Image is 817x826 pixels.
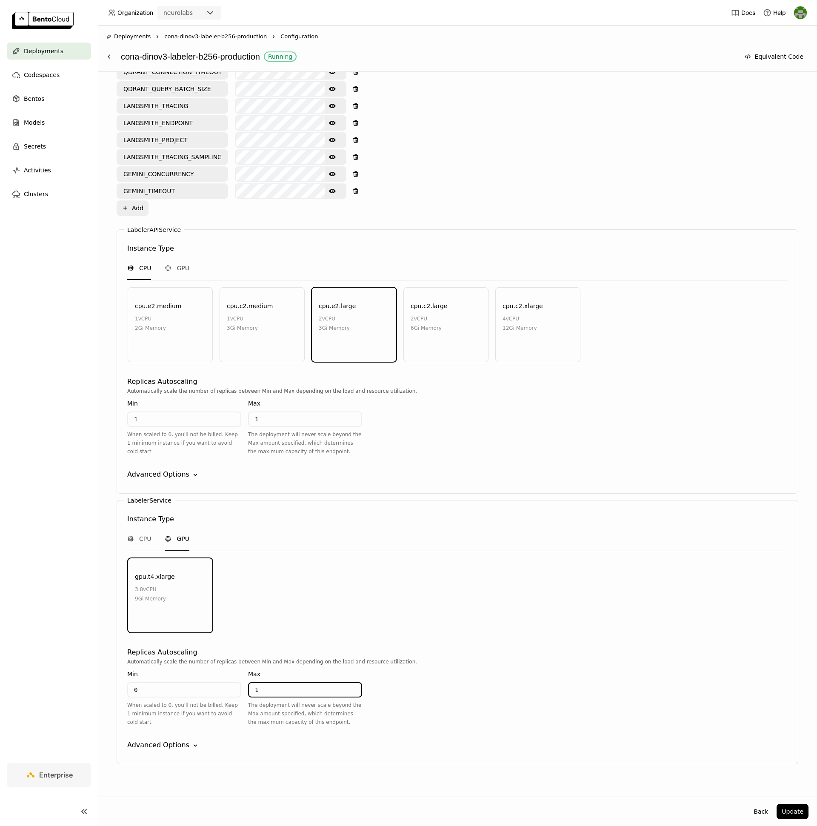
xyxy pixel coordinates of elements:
[127,647,197,657] div: Replicas Autoscaling
[7,66,91,83] a: Codespaces
[329,103,336,109] svg: Show password text
[329,154,336,160] svg: Show password text
[7,90,91,107] a: Bentos
[117,133,227,147] input: Key
[117,116,227,130] input: Key
[248,430,362,456] div: The deployment will never scale beyond the Max amount specified, which determines the maximum cap...
[329,188,336,194] svg: Show password text
[411,314,442,323] div: 2 vCPU
[741,9,755,17] span: Docs
[127,430,241,456] div: When scaled to 0, you'll not be billed. Keep 1 minimum instance if you want to avoid cold start
[24,46,63,56] span: Deployments
[127,387,788,395] div: Automatically scale the number of replicas between Min and Max depending on the load and resource...
[194,9,194,17] input: Selected neurolabs.
[139,534,151,543] span: CPU
[128,287,213,362] div: cpu.e2.medium1vCPU2Gi Memory
[503,301,543,311] div: cpu.c2.xlarge
[127,514,174,524] div: Instance Type
[24,94,44,104] span: Bentos
[325,167,340,181] button: Show password text
[24,117,45,128] span: Models
[24,70,60,80] span: Codespaces
[191,471,200,479] svg: Down
[135,314,166,323] div: 1 vCPU
[164,32,267,41] span: cona-dinov3-labeler-b256-production
[7,763,91,787] a: Enterprise
[117,9,153,17] span: Organization
[748,804,773,819] button: Back
[128,558,213,633] div: gpu.t4.xlarge3.8vCPU9Gi Memory
[127,469,788,480] div: Advanced Options
[325,150,340,164] button: Show password text
[325,116,340,130] button: Show password text
[329,120,336,126] svg: Show password text
[114,32,151,41] span: Deployments
[311,287,397,362] div: cpu.e2.large2vCPU3Gi Memory
[106,32,151,41] div: Deployments
[177,534,189,543] span: GPU
[127,243,174,254] div: Instance Type
[325,133,340,147] button: Show password text
[127,469,189,480] div: Advanced Options
[325,65,340,79] button: Show password text
[117,184,227,198] input: Key
[127,377,197,387] div: Replicas Autoscaling
[117,167,227,181] input: Key
[319,314,350,323] div: 2 vCPU
[227,301,273,311] div: cpu.c2.medium
[191,741,200,750] svg: Down
[127,226,181,233] label: LabelerAPIService
[329,69,336,75] svg: Show password text
[127,669,138,679] div: Min
[117,82,227,96] input: Key
[7,114,91,131] a: Models
[248,399,260,408] div: Max
[135,594,166,603] div: 9Gi Memory
[763,9,786,17] div: Help
[739,49,808,64] button: Equivalent Code
[24,189,48,199] span: Clusters
[325,82,340,96] button: Show password text
[777,804,808,819] button: Update
[122,205,129,212] svg: Plus
[495,287,580,362] div: cpu.c2.xlarge4vCPU12Gi Memory
[127,497,171,504] label: LabelerService
[319,323,350,333] div: 3Gi Memory
[329,137,336,143] svg: Show password text
[503,314,537,323] div: 4 vCPU
[135,301,181,311] div: cpu.e2.medium
[248,701,362,726] div: The deployment will never scale beyond the Max amount specified, which determines the maximum cap...
[773,9,786,17] span: Help
[121,49,735,65] div: cona-dinov3-labeler-b256-production
[227,323,258,333] div: 3Gi Memory
[7,186,91,203] a: Clusters
[325,99,340,113] button: Show password text
[411,301,447,311] div: cpu.c2.large
[39,771,73,779] span: Enterprise
[106,32,808,41] nav: Breadcrumbs navigation
[135,323,166,333] div: 2Gi Memory
[135,572,175,581] div: gpu.t4.xlarge
[117,65,227,79] input: Key
[220,287,305,362] div: cpu.c2.medium1vCPU3Gi Memory
[177,264,189,272] span: GPU
[24,141,46,151] span: Secrets
[270,33,277,40] svg: Right
[403,287,488,362] div: cpu.c2.large2vCPU6Gi Memory
[794,6,807,19] img: Toby Thomas
[127,701,241,726] div: When scaled to 0, you'll not be billed. Keep 1 minimum instance if you want to avoid cold start
[227,314,258,323] div: 1 vCPU
[117,99,227,113] input: Key
[411,323,442,333] div: 6Gi Memory
[127,740,189,750] div: Advanced Options
[135,585,166,594] div: 3.8 vCPU
[12,12,74,29] img: logo
[7,138,91,155] a: Secrets
[248,669,260,679] div: Max
[7,162,91,179] a: Activities
[127,399,138,408] div: Min
[503,323,537,333] div: 12Gi Memory
[117,200,149,216] button: Add
[280,32,318,41] span: Configuration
